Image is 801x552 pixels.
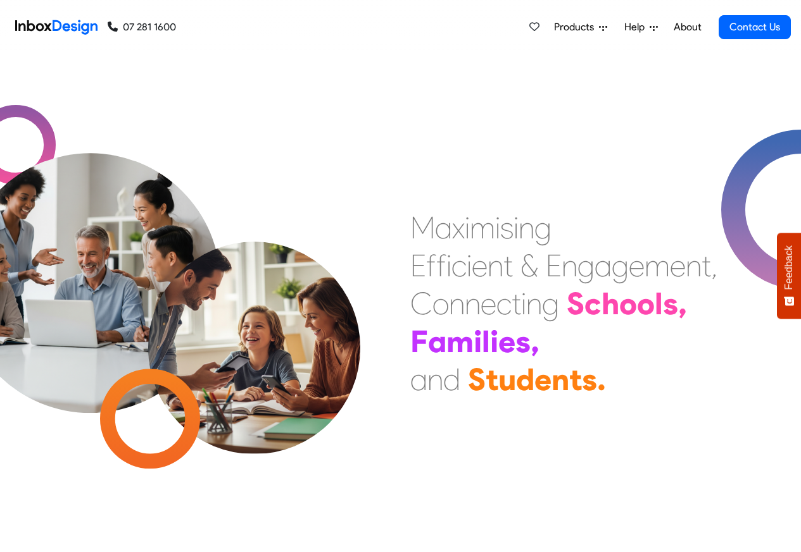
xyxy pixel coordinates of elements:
div: i [490,322,498,360]
div: e [629,247,645,285]
div: e [472,247,488,285]
div: i [521,285,526,322]
div: t [512,285,521,322]
div: m [645,247,670,285]
span: Help [624,20,650,35]
div: t [702,247,711,285]
div: M [410,209,435,247]
div: & [520,247,538,285]
a: Help [619,15,663,40]
div: , [531,322,539,360]
div: l [655,285,663,322]
div: n [449,285,465,322]
span: Feedback [783,245,795,290]
a: Contact Us [719,15,791,39]
a: Products [549,15,612,40]
a: About [670,15,705,40]
div: Maximising Efficient & Engagement, Connecting Schools, Families, and Students. [410,209,717,398]
div: a [435,209,452,247]
div: F [410,322,428,360]
div: f [436,247,446,285]
div: g [542,285,559,322]
div: s [663,285,678,322]
div: S [567,285,584,322]
div: i [467,247,472,285]
div: u [498,360,516,398]
div: s [500,209,514,247]
img: parents_with_child.png [122,189,387,454]
div: n [686,247,702,285]
div: i [495,209,500,247]
div: c [496,285,512,322]
div: t [569,360,582,398]
div: s [582,360,597,398]
div: i [514,209,519,247]
div: n [519,209,534,247]
div: h [602,285,619,322]
div: E [410,247,426,285]
div: o [619,285,637,322]
span: Products [554,20,599,35]
div: t [503,247,513,285]
div: d [443,360,460,398]
div: g [612,247,629,285]
div: C [410,285,432,322]
button: Feedback - Show survey [777,233,801,319]
div: e [498,322,515,360]
a: 07 281 1600 [108,20,176,35]
div: a [410,360,427,398]
div: x [452,209,465,247]
div: m [470,209,495,247]
div: l [482,322,490,360]
div: i [446,247,451,285]
div: i [465,209,470,247]
div: n [488,247,503,285]
div: n [526,285,542,322]
div: n [552,360,569,398]
div: g [534,209,552,247]
div: e [481,285,496,322]
div: n [465,285,481,322]
div: n [427,360,443,398]
div: f [426,247,436,285]
div: c [584,285,602,322]
div: n [562,247,577,285]
div: d [516,360,534,398]
div: o [432,285,449,322]
div: t [486,360,498,398]
div: a [428,322,446,360]
div: e [670,247,686,285]
div: E [546,247,562,285]
div: e [534,360,552,398]
div: , [678,285,687,322]
div: o [637,285,655,322]
div: S [468,360,486,398]
div: g [577,247,595,285]
div: m [446,322,474,360]
div: s [515,322,531,360]
div: i [474,322,482,360]
div: c [451,247,467,285]
div: a [595,247,612,285]
div: . [597,360,606,398]
div: , [711,247,717,285]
